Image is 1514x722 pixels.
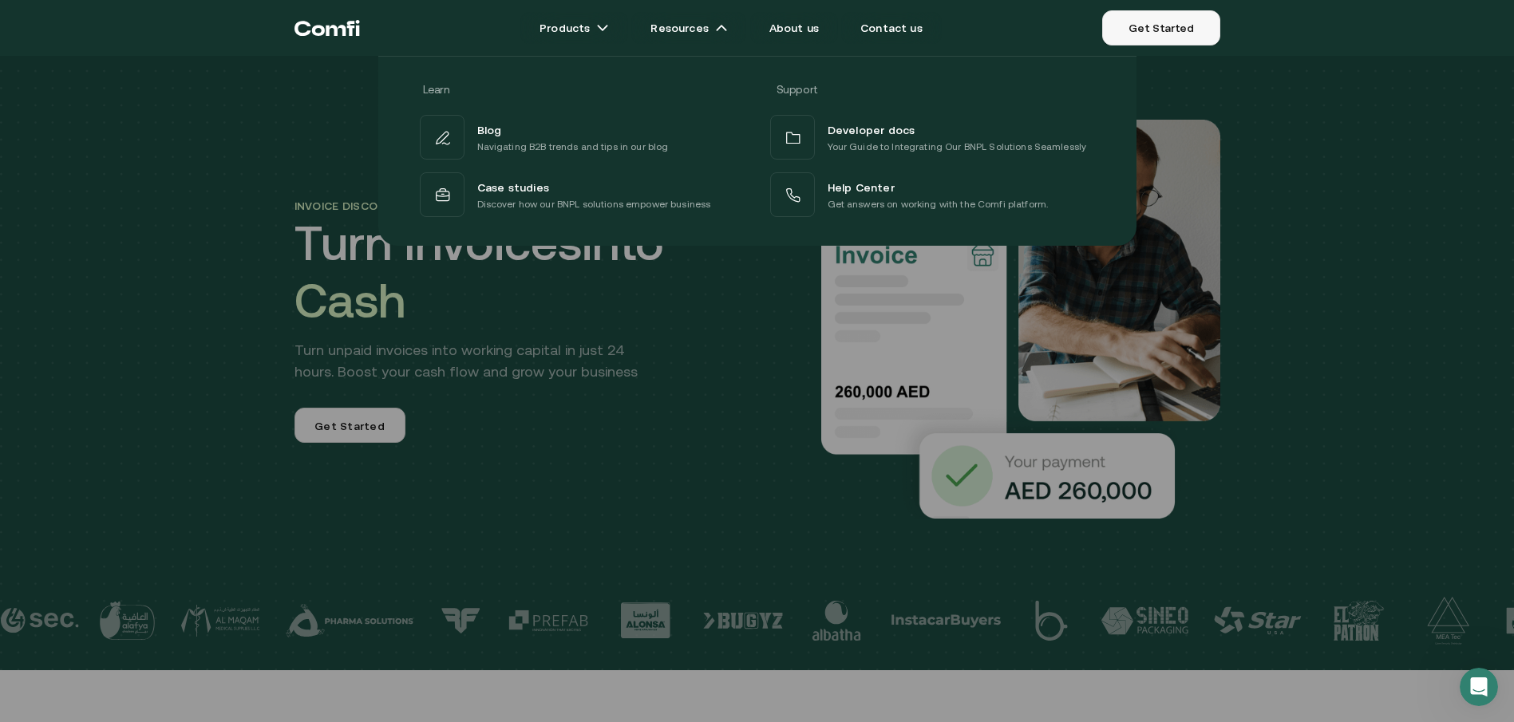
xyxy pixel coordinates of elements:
[477,196,711,212] p: Discover how our BNPL solutions empower business
[828,139,1087,155] p: Your Guide to Integrating Our BNPL Solutions Seamlessly
[417,112,748,163] a: BlogNavigating B2B trends and tips in our blog
[750,12,838,44] a: About us
[828,177,895,196] span: Help Center
[767,169,1098,220] a: Help CenterGet answers on working with the Comfi platform.
[1102,10,1220,45] a: Get Started
[417,169,748,220] a: Case studiesDiscover how our BNPL solutions empower business
[715,22,728,34] img: arrow icons
[477,139,669,155] p: Navigating B2B trends and tips in our blog
[477,120,502,139] span: Blog
[828,196,1049,212] p: Get answers on working with the Comfi platform.
[841,12,942,44] a: Contact us
[767,112,1098,163] a: Developer docsYour Guide to Integrating Our BNPL Solutions Seamlessly
[596,22,609,34] img: arrow icons
[294,4,360,52] a: Return to the top of the Comfi home page
[1460,668,1498,706] iframe: Intercom live chat
[477,177,550,196] span: Case studies
[631,12,746,44] a: Resourcesarrow icons
[520,12,628,44] a: Productsarrow icons
[828,120,915,139] span: Developer docs
[777,83,819,96] span: Support
[423,83,450,96] span: Learn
